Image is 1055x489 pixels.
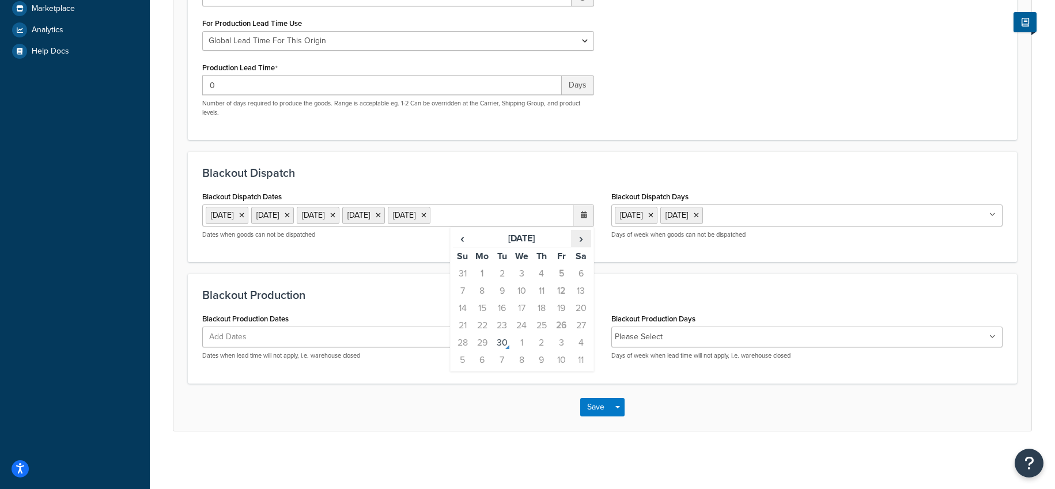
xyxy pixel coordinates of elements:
td: 7 [492,351,512,369]
td: 30 [492,334,512,351]
td: 24 [512,317,531,334]
label: Blackout Production Dates [202,314,289,323]
h3: Blackout Production [202,289,1003,301]
td: 11 [532,282,551,300]
td: 1 [472,265,492,282]
td: 29 [472,334,492,351]
td: 8 [512,351,531,369]
li: [DATE] [342,207,385,224]
td: 28 [453,334,472,351]
td: 7 [453,282,472,300]
td: 31 [453,265,472,282]
td: 10 [551,351,571,369]
td: 20 [571,300,591,317]
span: ‹ [453,230,472,247]
td: 5 [551,265,571,282]
span: Analytics [32,25,63,35]
td: 4 [571,334,591,351]
td: 26 [551,317,571,334]
td: 5 [453,351,472,369]
span: › [572,230,590,247]
p: Dates when lead time will not apply, i.e. warehouse closed [202,351,594,360]
td: 15 [472,300,492,317]
td: 23 [492,317,512,334]
h3: Blackout Dispatch [202,166,1003,179]
button: Save [580,398,611,416]
p: Days of week when goods can not be dispatched [611,230,1003,239]
p: Days of week when lead time will not apply, i.e. warehouse closed [611,351,1003,360]
td: 19 [551,300,571,317]
label: For Production Lead Time Use [202,19,302,28]
li: [DATE] [251,207,294,224]
button: Open Resource Center [1015,449,1043,477]
span: Days [562,75,594,95]
span: Help Docs [32,47,69,56]
span: Add Dates [206,327,261,347]
td: 6 [472,351,492,369]
th: We [512,248,531,266]
label: Blackout Dispatch Dates [202,192,282,201]
p: Dates when goods can not be dispatched [202,230,594,239]
li: Please Select [615,329,663,345]
td: 8 [472,282,492,300]
td: 13 [571,282,591,300]
th: [DATE] [472,230,571,248]
li: [DATE] [206,207,248,224]
th: Tu [492,248,512,266]
td: 6 [571,265,591,282]
li: [DATE] [297,207,339,224]
label: Blackout Dispatch Days [611,192,689,201]
span: [DATE] [665,209,688,221]
th: Fr [551,248,571,266]
td: 18 [532,300,551,317]
td: 27 [571,317,591,334]
span: [DATE] [620,209,642,221]
a: Analytics [9,20,141,40]
td: 21 [453,317,472,334]
td: 9 [532,351,551,369]
td: 25 [532,317,551,334]
th: Mo [472,248,492,266]
td: 4 [532,265,551,282]
td: 3 [551,334,571,351]
span: Marketplace [32,4,75,14]
td: 17 [512,300,531,317]
td: 2 [492,265,512,282]
th: Sa [571,248,591,266]
a: Help Docs [9,41,141,62]
th: Su [453,248,472,266]
p: Number of days required to produce the goods. Range is acceptable eg. 1-2 Can be overridden at th... [202,99,594,117]
label: Production Lead Time [202,63,278,73]
td: 14 [453,300,472,317]
td: 10 [512,282,531,300]
button: Show Help Docs [1014,12,1037,32]
td: 1 [512,334,531,351]
li: [DATE] [388,207,430,224]
td: 12 [551,282,571,300]
td: 9 [492,282,512,300]
td: 3 [512,265,531,282]
td: 22 [472,317,492,334]
td: 11 [571,351,591,369]
label: Blackout Production Days [611,314,695,323]
td: 2 [532,334,551,351]
td: 16 [492,300,512,317]
th: Th [532,248,551,266]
